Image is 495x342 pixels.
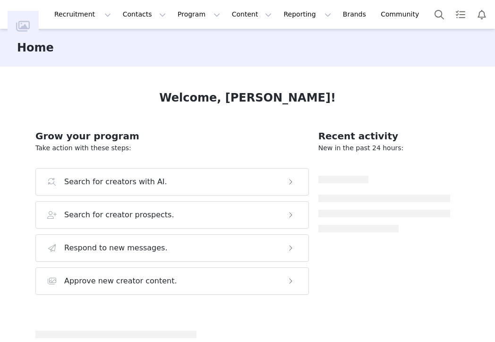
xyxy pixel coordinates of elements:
[35,234,309,262] button: Respond to new messages.
[35,129,309,143] h2: Grow your program
[471,4,492,25] button: Notifications
[49,4,117,25] button: Recruitment
[64,242,168,254] h3: Respond to new messages.
[159,89,336,106] h1: Welcome, [PERSON_NAME]!
[318,129,450,143] h2: Recent activity
[64,209,174,221] h3: Search for creator prospects.
[17,39,54,56] h3: Home
[172,4,226,25] button: Program
[429,4,450,25] button: Search
[35,143,309,153] p: Take action with these steps:
[375,4,429,25] a: Community
[337,4,375,25] a: Brands
[64,275,177,287] h3: Approve new creator content.
[450,4,471,25] a: Tasks
[318,143,450,153] p: New in the past 24 hours:
[35,168,309,196] button: Search for creators with AI.
[35,201,309,229] button: Search for creator prospects.
[117,4,171,25] button: Contacts
[35,267,309,295] button: Approve new creator content.
[226,4,278,25] button: Content
[64,176,167,188] h3: Search for creators with AI.
[278,4,336,25] button: Reporting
